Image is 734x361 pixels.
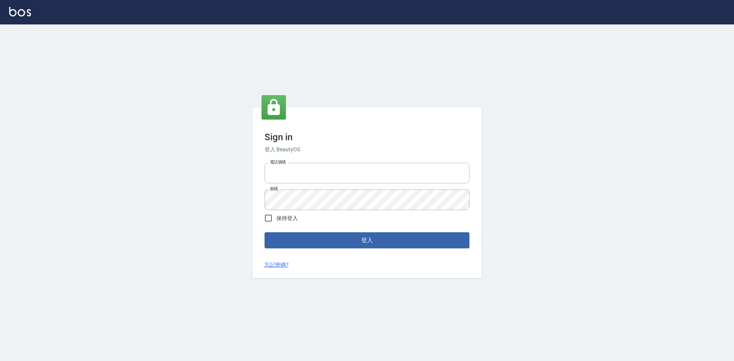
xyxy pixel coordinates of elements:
[270,186,278,192] label: 密碼
[265,146,469,154] h6: 登入 BeautyOS
[265,232,469,248] button: 登入
[265,261,289,269] a: 忘記密碼?
[9,7,31,16] img: Logo
[270,159,286,165] label: 電話號碼
[276,214,298,222] span: 保持登入
[265,132,469,142] h3: Sign in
